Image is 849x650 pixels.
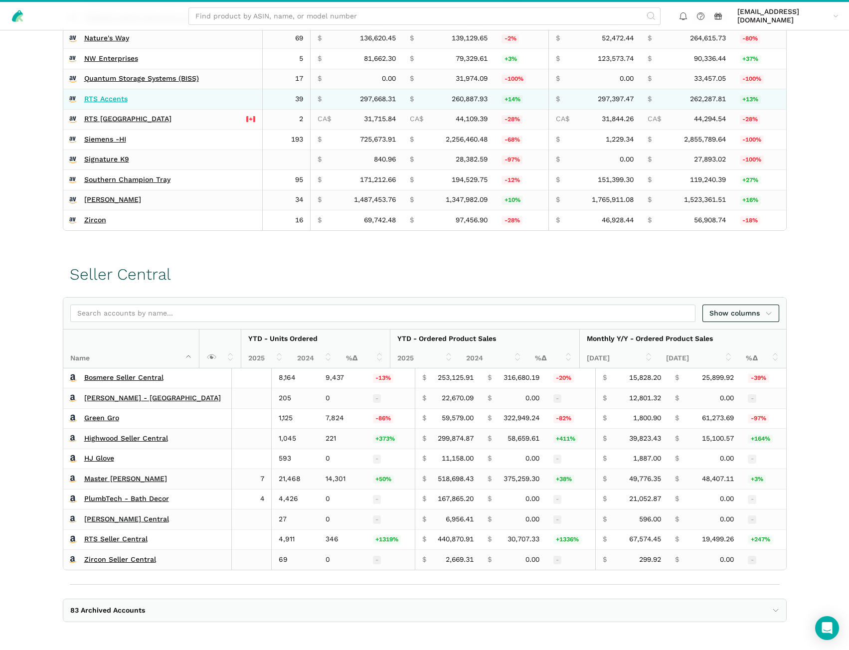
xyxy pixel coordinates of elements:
span: $ [648,175,652,184]
span: -12% [502,176,522,185]
span: CA$ [318,115,331,124]
span: -100% [740,136,764,145]
span: -2% [502,34,519,43]
span: 1,523,361.51 [684,195,726,204]
td: 1,045 [272,429,319,449]
span: $ [675,434,679,443]
td: -97.04% [495,150,548,170]
td: -99.96% [733,130,786,150]
span: $ [603,414,607,423]
td: 2.94% [495,49,548,69]
span: 0.00 [720,494,734,503]
span: 167,865.20 [438,494,474,503]
td: 1,125 [272,408,319,429]
span: $ [488,475,492,484]
span: 151,399.30 [598,175,634,184]
td: - [546,388,596,409]
td: 26.97% [733,170,786,190]
th: Name : activate to sort column descending [63,329,199,368]
span: $ [422,475,426,484]
th: August 2024: activate to sort column ascending [659,348,739,368]
button: 83 Archived Accounts [63,599,786,622]
span: 1,765,911.08 [592,195,634,204]
td: -80.17% [733,28,786,49]
th: 2024: activate to sort column ascending [290,348,339,368]
span: $ [603,494,607,503]
span: $ [675,394,679,403]
span: $ [422,394,426,403]
span: 518,698.43 [438,475,474,484]
td: - [366,509,415,530]
span: -18% [740,216,761,225]
span: 81,662.30 [364,54,396,63]
span: $ [675,414,679,423]
td: - [366,489,415,509]
span: 1,887.00 [633,454,661,463]
td: 7,824 [319,408,366,429]
h1: Seller Central [70,266,171,283]
td: 34 [262,190,311,210]
span: 1,487,453.76 [354,195,396,204]
span: 0.00 [720,454,734,463]
td: 372.85% [366,429,415,449]
span: 52,472.44 [602,34,634,43]
span: 297,397.47 [598,95,634,104]
span: $ [556,135,560,144]
span: $ [556,54,560,63]
span: $ [488,494,492,503]
td: 0 [319,509,366,530]
span: $ [318,216,322,225]
a: Bosmere Seller Central [84,373,164,382]
span: 69,742.48 [364,216,396,225]
span: 0.00 [620,155,634,164]
span: -80% [740,34,761,43]
span: 260,887.93 [452,95,488,104]
span: -100% [740,75,764,84]
span: $ [318,54,322,63]
td: 16 [262,210,311,230]
span: $ [675,373,679,382]
td: - [741,489,786,509]
td: - [741,449,786,469]
span: $ [648,95,652,104]
span: $ [488,434,492,443]
td: 14,301 [319,469,366,489]
span: $ [318,155,322,164]
span: +37% [740,55,761,64]
span: $ [318,195,322,204]
span: 83 Archived Accounts [70,606,145,615]
td: -13.49% [366,368,415,388]
td: 163.72% [741,429,786,449]
td: 0 [319,489,366,509]
img: 243-canada-6dcbff6b5ddfbc3d576af9e026b5d206327223395eaa30c1e22b34077c083801.svg [246,115,255,124]
td: -100.00% [495,69,548,89]
span: -97% [502,156,522,164]
span: -28% [740,115,761,124]
a: Siemens -HI [84,135,126,144]
td: 2.83% [741,469,786,489]
span: - [373,455,381,464]
span: - [373,394,381,403]
span: 59,579.00 [442,414,474,423]
span: -39% [748,374,769,383]
span: 299,874.87 [438,434,474,443]
a: NW Enterprises [84,54,138,63]
span: 253,125.91 [438,373,474,382]
span: CA$ [556,115,569,124]
span: 316,680.19 [504,373,539,382]
span: $ [318,135,322,144]
span: 262,287.81 [690,95,726,104]
span: 15,100.57 [702,434,734,443]
span: $ [648,54,652,63]
a: Quantum Storage Systems (BISS) [84,74,199,83]
span: CA$ [648,115,661,124]
span: $ [488,515,492,524]
a: HJ Glove [84,454,114,463]
span: $ [422,414,426,423]
span: $ [410,95,414,104]
span: $ [422,494,426,503]
span: $ [488,394,492,403]
td: 69 [262,28,311,49]
span: $ [422,454,426,463]
span: $ [648,34,652,43]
